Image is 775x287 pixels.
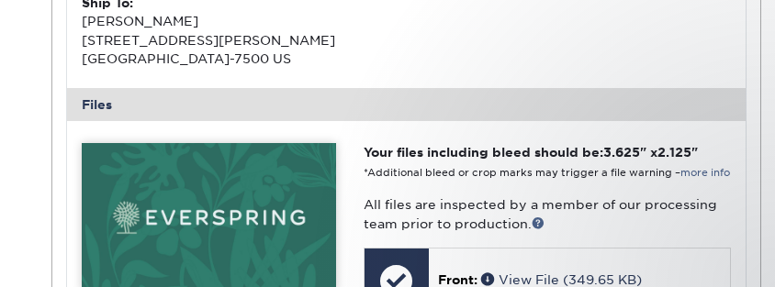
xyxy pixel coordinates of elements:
p: All files are inspected by a member of our processing team prior to production. [364,195,731,233]
strong: Your files including bleed should be: " x " [364,145,698,160]
a: more info [680,167,730,179]
span: 3.625 [603,145,640,160]
span: 2.125 [657,145,691,160]
div: Files [67,88,746,121]
span: Front: [438,272,477,287]
a: View File (349.65 KB) [481,272,642,287]
small: *Additional bleed or crop marks may trigger a file warning – [364,167,730,179]
iframe: Google Customer Reviews [5,231,156,281]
